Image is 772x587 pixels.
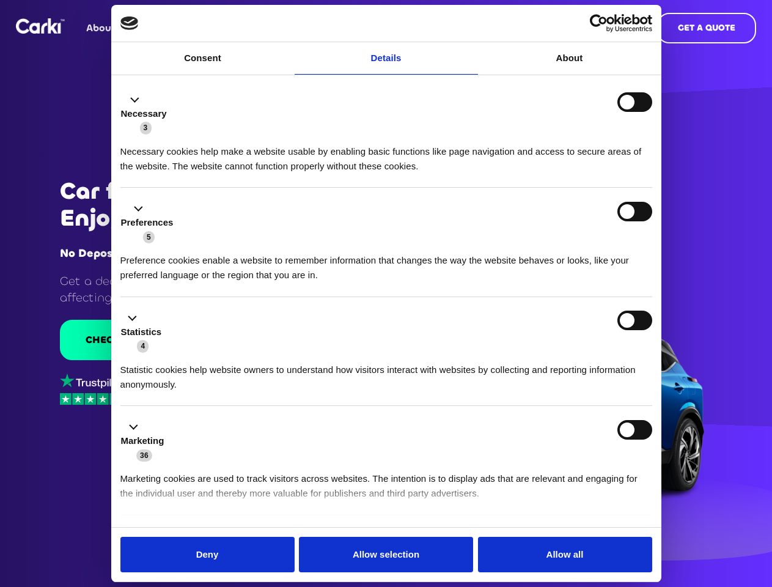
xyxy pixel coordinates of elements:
label: Statistics [121,325,162,339]
a: About [478,42,661,75]
img: Logo [16,18,65,34]
span: 5 [143,231,155,243]
a: home [16,18,65,34]
a: GET A QUOTE [657,13,756,43]
a: Consent [111,42,295,75]
button: Allow selection [299,537,473,572]
div: Statistic cookies help website owners to understand how visitors interact with websites by collec... [120,353,652,392]
strong: GET A QUOTE [678,22,735,34]
img: stars [60,393,121,405]
label: Necessary [121,107,167,121]
button: Deny [120,537,295,572]
button: Statistics (4) [120,311,169,353]
a: Help & Advice [137,4,219,52]
div: Marketing cookies are used to track visitors across websites. The intention is to display ads tha... [120,462,652,501]
div: CHECK MY ELIGIBILITY [86,333,200,347]
a: Usercentrics Cookiebot - opens in a new window [545,14,652,32]
label: Marketing [121,434,164,448]
a: About us [79,4,137,52]
p: Get a decision in just 20 seconds* without affecting your credit score [60,273,334,306]
img: trustpilot [60,374,121,389]
div: Necessary cookies help make a website usable by enabling basic functions like page navigation and... [120,135,652,174]
span: 3 [140,122,152,134]
button: Preferences (5) [120,202,181,245]
div: Preference cookies enable a website to remember information that changes the way the website beha... [120,244,652,282]
label: Preferences [121,216,174,230]
button: Necessary (3) [120,92,174,135]
span: 4 [137,340,149,352]
a: Details [295,42,478,75]
a: CHECK MY ELIGIBILITY [60,320,226,360]
button: Marketing (36) [120,420,172,463]
a: Blog [219,4,255,52]
a: 0161 399 1798 [502,4,583,52]
strong: No Deposit Needed. [60,246,170,260]
img: logo [120,17,139,30]
button: Allow all [478,537,652,572]
span: 36 [136,449,152,462]
h1: Car finance sorted. Enjoy the ride! [60,178,334,232]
